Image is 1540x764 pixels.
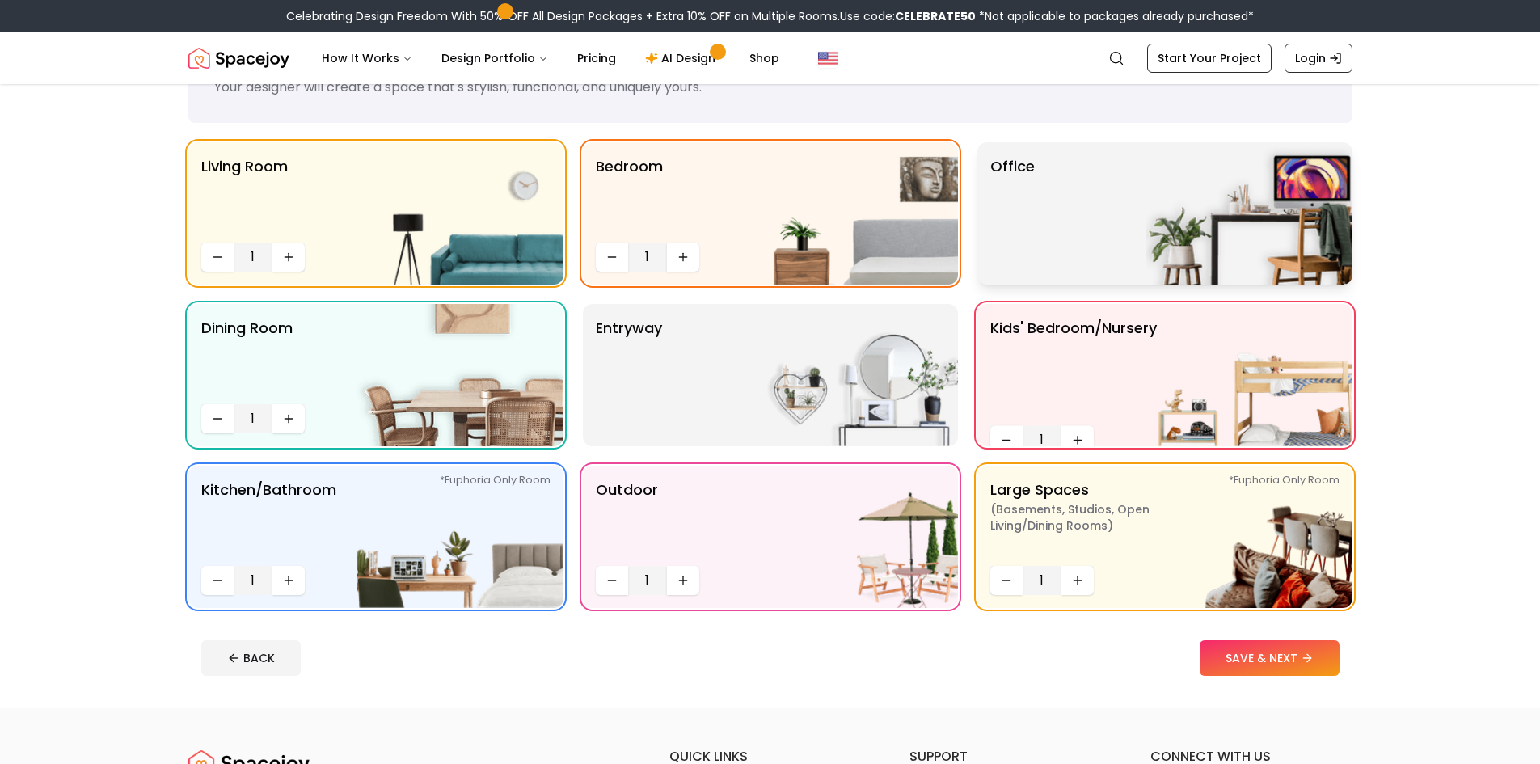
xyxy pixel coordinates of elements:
div: Celebrating Design Freedom With 50% OFF All Design Packages + Extra 10% OFF on Multiple Rooms. [286,8,1254,24]
p: Office [990,155,1035,272]
p: Outdoor [596,479,658,559]
span: Use code: [840,8,976,24]
a: Shop [736,42,792,74]
nav: Main [309,42,792,74]
button: Decrease quantity [201,404,234,433]
button: Increase quantity [272,566,305,595]
button: Increase quantity [1061,566,1094,595]
img: entryway [751,304,958,446]
b: CELEBRATE50 [895,8,976,24]
span: 1 [240,247,266,267]
button: BACK [201,640,301,676]
button: Decrease quantity [201,243,234,272]
a: AI Design [632,42,733,74]
button: Increase quantity [667,566,699,595]
p: Kitchen/Bathroom [201,479,336,559]
a: Spacejoy [188,42,289,74]
a: Start Your Project [1147,44,1272,73]
button: Increase quantity [272,243,305,272]
span: 1 [240,571,266,590]
p: Large Spaces [990,479,1192,559]
img: Spacejoy Logo [188,42,289,74]
button: Increase quantity [667,243,699,272]
button: Decrease quantity [596,566,628,595]
span: 1 [635,247,660,267]
span: ( Basements, Studios, Open living/dining rooms ) [990,501,1192,534]
p: Kids' Bedroom/Nursery [990,317,1157,398]
img: Dining Room [357,304,563,446]
img: Office [1146,142,1352,285]
button: Decrease quantity [201,566,234,595]
p: Living Room [201,155,288,236]
img: Large Spaces *Euphoria Only [1146,466,1352,608]
img: Outdoor [751,466,958,608]
span: 1 [240,409,266,428]
span: 1 [635,571,660,590]
p: entryway [596,317,662,433]
span: *Not applicable to packages already purchased* [976,8,1254,24]
button: How It Works [309,42,425,74]
p: Your designer will create a space that's stylish, functional, and uniquely yours. [214,78,1327,97]
img: Living Room [357,142,563,285]
nav: Global [188,32,1352,84]
button: Decrease quantity [990,425,1023,454]
button: Decrease quantity [990,566,1023,595]
img: Kids' Bedroom/Nursery [1146,304,1352,446]
span: 1 [1029,571,1055,590]
button: Decrease quantity [596,243,628,272]
a: Pricing [564,42,629,74]
img: United States [818,49,838,68]
button: Increase quantity [1061,425,1094,454]
img: Kitchen/Bathroom *Euphoria Only [357,466,563,608]
p: Bedroom [596,155,663,236]
img: Bedroom [751,142,958,285]
span: 1 [1029,430,1055,450]
button: Increase quantity [272,404,305,433]
button: SAVE & NEXT [1200,640,1340,676]
a: Login [1285,44,1352,73]
p: Dining Room [201,317,293,398]
button: Design Portfolio [428,42,561,74]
